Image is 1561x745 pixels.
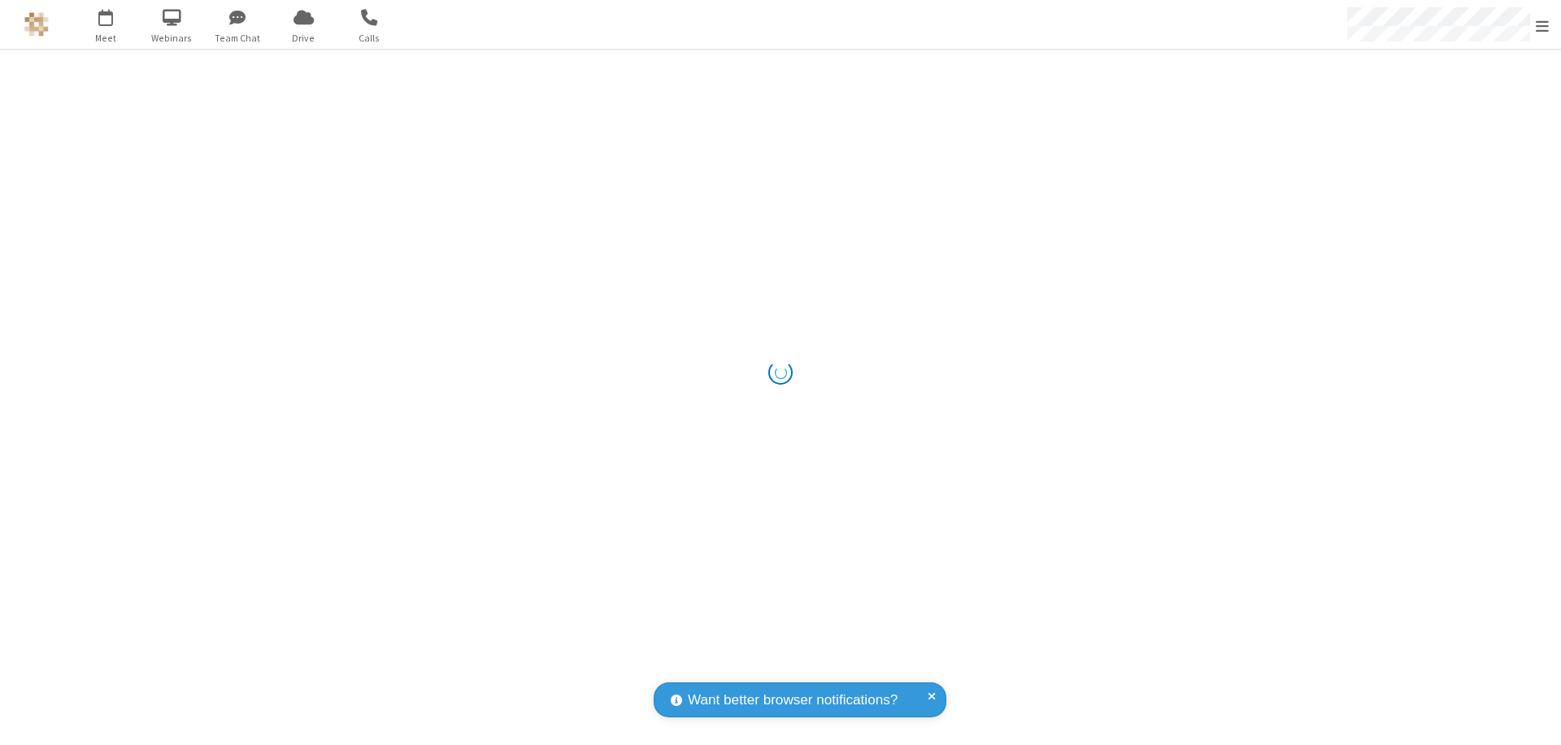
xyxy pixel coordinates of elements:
[339,31,400,46] span: Calls
[273,31,334,46] span: Drive
[141,31,202,46] span: Webinars
[207,31,268,46] span: Team Chat
[688,690,898,711] span: Want better browser notifications?
[24,12,49,37] img: QA Selenium DO NOT DELETE OR CHANGE
[76,31,137,46] span: Meet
